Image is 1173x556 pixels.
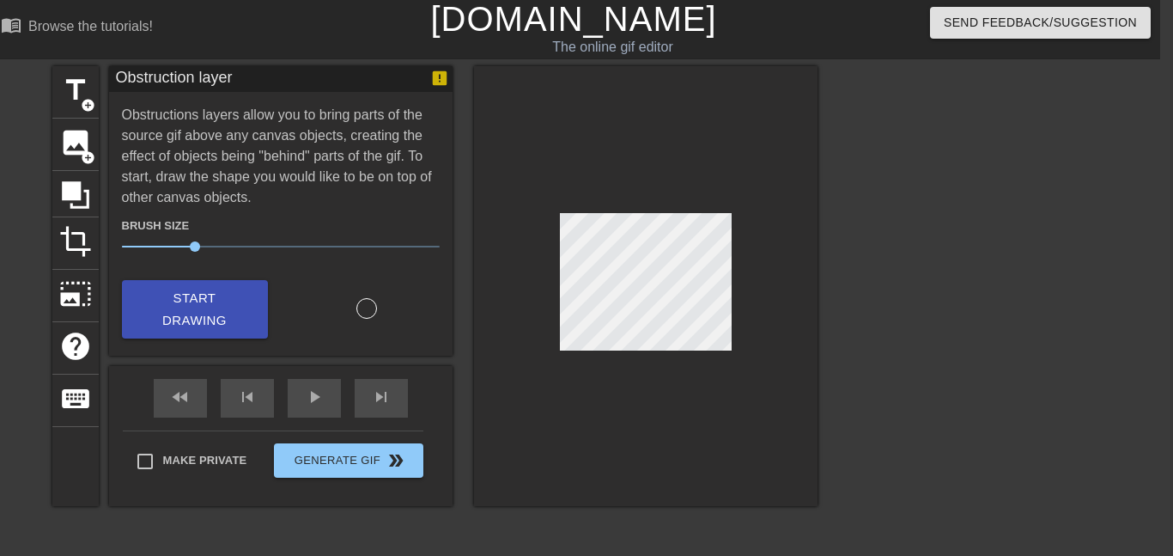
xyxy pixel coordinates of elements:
button: Send Feedback/Suggestion [930,7,1151,39]
span: title [59,74,92,107]
span: Send Feedback/Suggestion [944,12,1137,34]
label: Brush Size [122,217,190,235]
span: photo_size_select_large [59,278,92,310]
span: Make Private [163,452,247,469]
span: Start Drawing [143,287,247,333]
button: Start Drawing [122,280,268,339]
span: add_circle [81,98,95,113]
span: crop [59,225,92,258]
div: The online gif editor [386,37,838,58]
span: Generate Gif [281,450,416,471]
a: Browse the tutorials! [1,15,153,41]
span: play_arrow [304,387,325,407]
div: Browse the tutorials! [28,19,153,34]
span: skip_next [371,387,392,407]
span: fast_rewind [170,387,191,407]
span: keyboard [59,382,92,415]
span: image [59,126,92,159]
span: double_arrow [386,450,406,471]
div: Obstruction layer [116,66,233,92]
span: menu_book [1,15,21,35]
span: skip_previous [237,387,258,407]
span: add_circle [81,150,95,165]
button: Generate Gif [274,443,422,478]
div: Obstructions layers allow you to bring parts of the source gif above any canvas objects, creating... [122,105,440,339]
span: help [59,330,92,363]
